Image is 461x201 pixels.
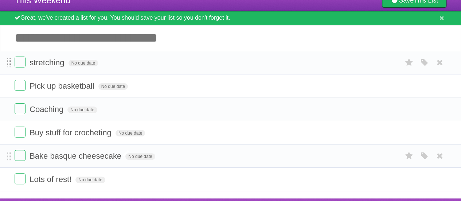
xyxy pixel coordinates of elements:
[15,57,26,67] label: Done
[75,177,105,183] span: No due date
[402,150,416,162] label: Star task
[30,105,65,114] span: Coaching
[402,57,416,69] label: Star task
[15,80,26,91] label: Done
[30,58,66,67] span: stretching
[30,175,73,184] span: Lots of rest!
[116,130,145,136] span: No due date
[125,153,155,160] span: No due date
[30,81,96,90] span: Pick up basketball
[30,128,113,137] span: Buy stuff for crocheting
[15,173,26,184] label: Done
[98,83,128,90] span: No due date
[15,103,26,114] label: Done
[67,107,97,113] span: No due date
[30,151,123,161] span: Bake basque cheesecake
[15,127,26,138] label: Done
[69,60,98,66] span: No due date
[15,150,26,161] label: Done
